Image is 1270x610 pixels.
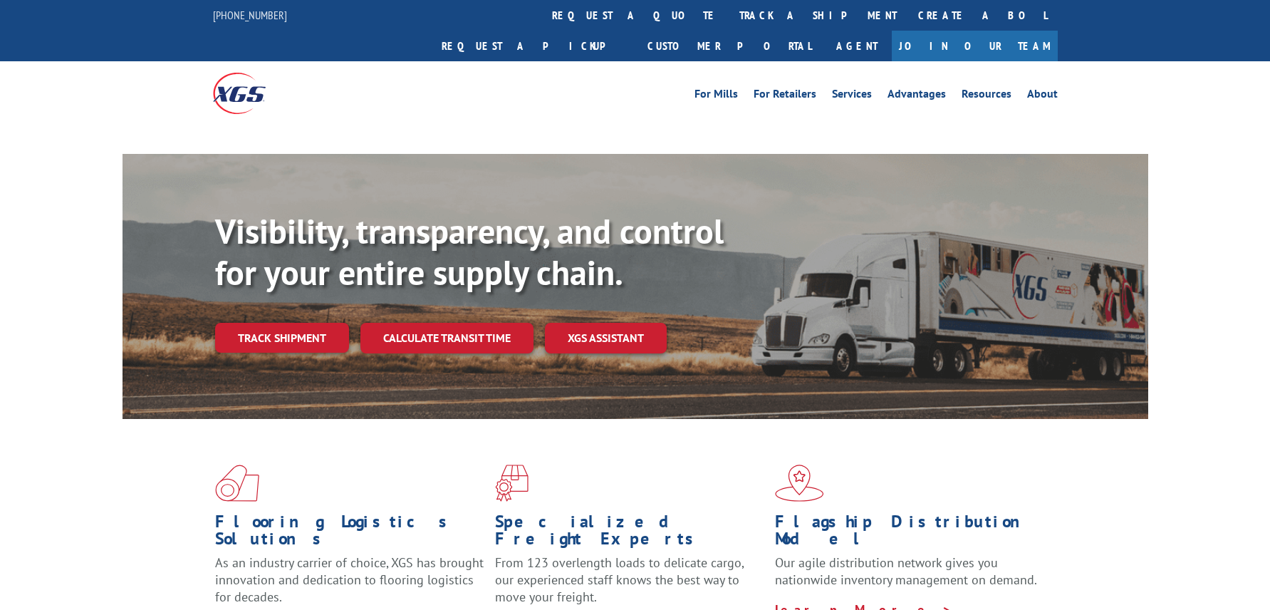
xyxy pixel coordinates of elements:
a: Services [832,88,872,104]
h1: Specialized Freight Experts [495,513,764,554]
a: Join Our Team [892,31,1058,61]
a: For Retailers [754,88,816,104]
a: Agent [822,31,892,61]
img: xgs-icon-total-supply-chain-intelligence-red [215,465,259,502]
span: Our agile distribution network gives you nationwide inventory management on demand. [775,554,1037,588]
a: Calculate transit time [360,323,533,353]
a: Track shipment [215,323,349,353]
span: As an industry carrier of choice, XGS has brought innovation and dedication to flooring logistics... [215,554,484,605]
a: XGS ASSISTANT [545,323,667,353]
a: Resources [962,88,1011,104]
h1: Flagship Distribution Model [775,513,1044,554]
b: Visibility, transparency, and control for your entire supply chain. [215,209,724,294]
a: Customer Portal [637,31,822,61]
h1: Flooring Logistics Solutions [215,513,484,554]
a: Advantages [888,88,946,104]
a: [PHONE_NUMBER] [213,8,287,22]
img: xgs-icon-focused-on-flooring-red [495,465,529,502]
a: For Mills [694,88,738,104]
a: Request a pickup [431,31,637,61]
img: xgs-icon-flagship-distribution-model-red [775,465,824,502]
a: About [1027,88,1058,104]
